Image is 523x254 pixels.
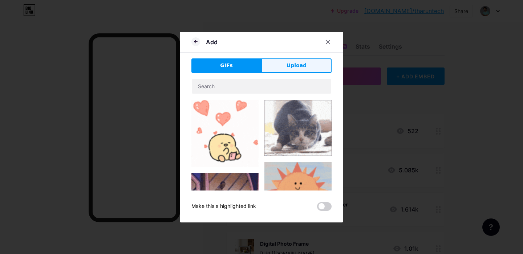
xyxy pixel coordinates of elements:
[287,62,307,69] span: Upload
[264,162,332,229] img: Gihpy
[264,100,332,156] img: Gihpy
[191,173,259,229] img: Gihpy
[192,79,331,94] input: Search
[220,62,233,69] span: GIFs
[191,58,261,73] button: GIFs
[191,100,259,167] img: Gihpy
[261,58,332,73] button: Upload
[191,202,256,211] div: Make this a highlighted link
[206,38,218,46] div: Add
